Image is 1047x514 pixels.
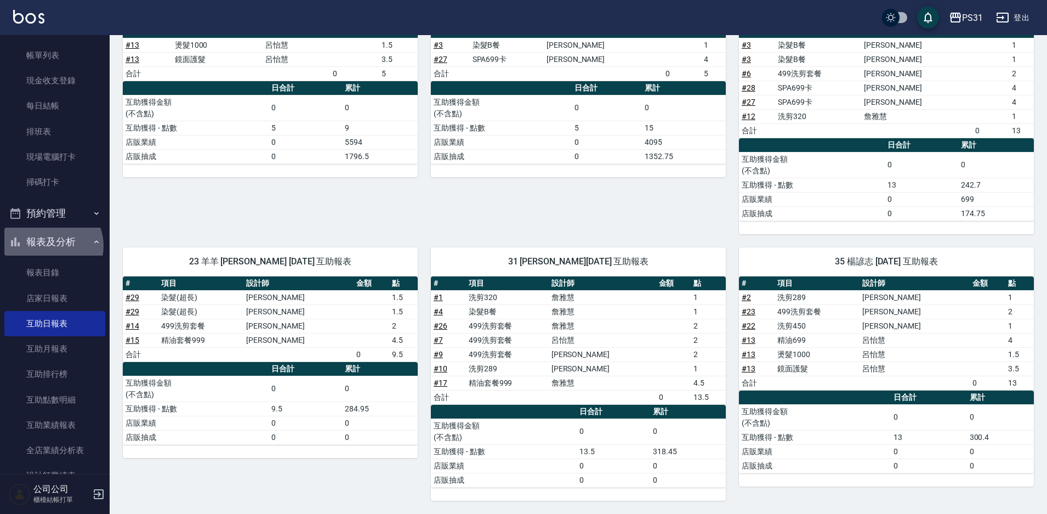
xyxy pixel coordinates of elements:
[885,138,958,152] th: 日合計
[342,81,418,95] th: 累計
[269,149,342,163] td: 0
[123,416,269,430] td: 店販業績
[742,321,755,330] a: #22
[860,333,970,347] td: 呂怡慧
[342,376,418,402] td: 0
[1005,290,1034,304] td: 1
[269,135,342,149] td: 0
[330,66,379,81] td: 0
[123,121,269,135] td: 互助獲得 - 點數
[577,419,650,444] td: 0
[444,256,713,267] span: 31 [PERSON_NAME][DATE] 互助報表
[1005,333,1034,347] td: 4
[861,81,972,95] td: [PERSON_NAME]
[691,290,726,304] td: 1
[1005,362,1034,376] td: 3.5
[123,402,269,416] td: 互助獲得 - 點數
[123,149,269,163] td: 店販抽成
[642,95,726,121] td: 0
[389,319,418,333] td: 2
[33,484,89,495] h5: 公司公司
[861,38,972,52] td: [PERSON_NAME]
[269,121,342,135] td: 5
[379,38,418,52] td: 1.5
[742,364,755,373] a: #13
[342,95,418,121] td: 0
[549,347,656,362] td: [PERSON_NAME]
[656,390,691,404] td: 0
[577,473,650,487] td: 0
[860,276,970,291] th: 設計師
[544,38,663,52] td: [PERSON_NAME]
[739,391,1034,473] table: a dense table
[243,290,354,304] td: [PERSON_NAME]
[172,52,263,66] td: 鏡面護髮
[860,290,970,304] td: [PERSON_NAME]
[123,430,269,444] td: 店販抽成
[434,350,443,359] a: #9
[1009,81,1034,95] td: 4
[431,405,726,488] table: a dense table
[342,135,418,149] td: 5594
[158,276,243,291] th: 項目
[958,152,1034,178] td: 0
[4,362,105,387] a: 互助排行榜
[691,304,726,319] td: 1
[775,347,860,362] td: 燙髮1000
[739,206,885,221] td: 店販抽成
[431,444,577,459] td: 互助獲得 - 點數
[342,149,418,163] td: 1796.5
[572,149,642,163] td: 0
[577,459,650,473] td: 0
[4,228,105,256] button: 報表及分析
[4,336,105,362] a: 互助月報表
[861,66,972,81] td: [PERSON_NAME]
[549,319,656,333] td: 詹雅慧
[123,24,418,81] table: a dense table
[123,135,269,149] td: 店販業績
[434,41,443,49] a: #3
[470,38,544,52] td: 染髮B餐
[663,66,702,81] td: 0
[4,286,105,311] a: 店家日報表
[650,419,726,444] td: 0
[4,43,105,68] a: 帳單列表
[431,276,726,405] table: a dense table
[431,459,577,473] td: 店販業績
[642,135,726,149] td: 4095
[650,444,726,459] td: 318.45
[917,7,939,29] button: save
[958,192,1034,206] td: 699
[650,473,726,487] td: 0
[861,109,972,123] td: 詹雅慧
[549,362,656,376] td: [PERSON_NAME]
[431,419,577,444] td: 互助獲得金額 (不含點)
[1009,66,1034,81] td: 2
[1009,109,1034,123] td: 1
[1009,38,1034,52] td: 1
[775,52,861,66] td: 染髮B餐
[861,52,972,66] td: [PERSON_NAME]
[775,333,860,347] td: 精油699
[9,483,31,505] img: Person
[958,206,1034,221] td: 174.75
[4,387,105,413] a: 互助點數明細
[466,290,549,304] td: 洗剪320
[739,276,1034,391] table: a dense table
[967,391,1034,405] th: 累計
[701,66,726,81] td: 5
[691,333,726,347] td: 2
[342,402,418,416] td: 284.95
[742,293,751,302] a: #2
[577,405,650,419] th: 日合計
[775,109,861,123] td: 洗剪320
[431,24,726,81] table: a dense table
[970,276,1005,291] th: 金額
[739,123,775,138] td: 合計
[243,333,354,347] td: [PERSON_NAME]
[466,362,549,376] td: 洗剪289
[656,276,691,291] th: 金額
[742,55,751,64] a: #3
[642,149,726,163] td: 1352.75
[466,333,549,347] td: 499洗剪套餐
